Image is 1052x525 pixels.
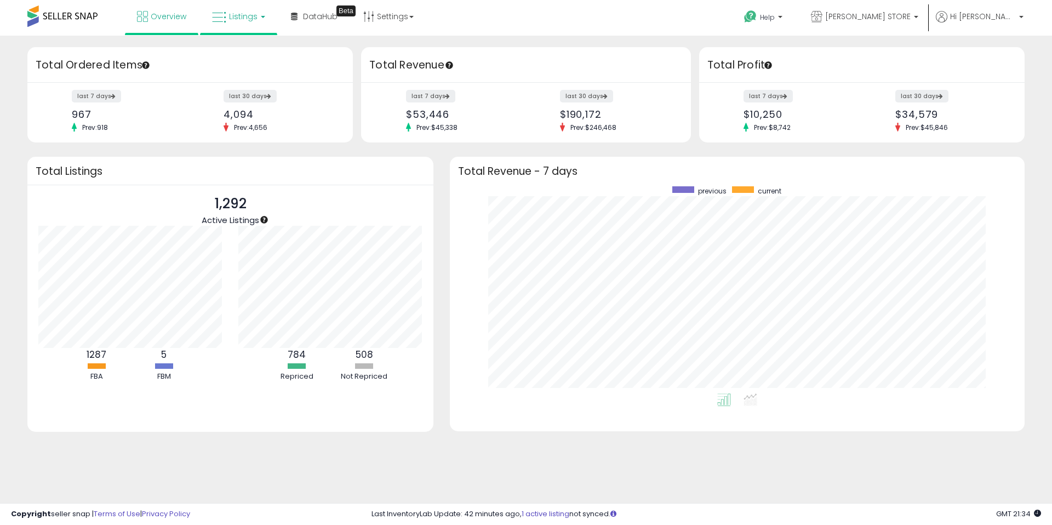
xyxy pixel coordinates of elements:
div: Repriced [264,372,330,382]
h3: Total Revenue - 7 days [458,167,1016,175]
div: Tooltip anchor [444,60,454,70]
div: FBM [131,372,197,382]
a: Help [735,2,793,36]
div: Not Repriced [331,372,397,382]
i: Get Help [744,10,757,24]
span: previous [698,186,727,196]
span: Hi [PERSON_NAME] [950,11,1016,22]
span: Active Listings [202,214,259,226]
label: last 7 days [744,90,793,102]
span: Prev: 918 [77,123,113,132]
span: Prev: $45,846 [900,123,953,132]
span: Overview [151,11,186,22]
span: DataHub [303,11,338,22]
b: 5 [161,348,167,361]
span: Help [760,13,775,22]
span: Prev: 4,656 [228,123,273,132]
div: $190,172 [560,109,672,120]
label: last 7 days [72,90,121,102]
label: last 30 days [895,90,948,102]
div: Tooltip anchor [259,215,269,225]
label: last 7 days [406,90,455,102]
a: Hi [PERSON_NAME] [936,11,1024,36]
span: Prev: $246,468 [565,123,622,132]
div: Tooltip anchor [336,5,356,16]
b: 508 [356,348,373,361]
label: last 30 days [224,90,277,102]
h3: Total Ordered Items [36,58,345,73]
div: 4,094 [224,109,334,120]
div: $53,446 [406,109,518,120]
h3: Total Revenue [369,58,683,73]
h3: Total Listings [36,167,425,175]
div: FBA [64,372,129,382]
div: Tooltip anchor [763,60,773,70]
label: last 30 days [560,90,613,102]
div: 967 [72,109,182,120]
div: $10,250 [744,109,854,120]
div: Tooltip anchor [141,60,151,70]
b: 1287 [87,348,106,361]
span: Listings [229,11,258,22]
span: [PERSON_NAME] STORE [825,11,911,22]
span: Prev: $8,742 [748,123,796,132]
p: 1,292 [202,193,259,214]
h3: Total Profit [707,58,1016,73]
b: 784 [288,348,306,361]
span: current [758,186,781,196]
span: Prev: $45,338 [411,123,463,132]
div: $34,579 [895,109,1005,120]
